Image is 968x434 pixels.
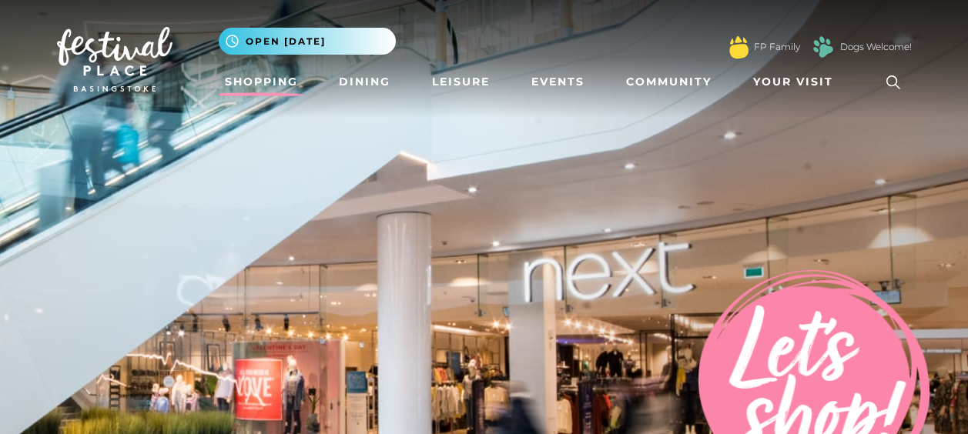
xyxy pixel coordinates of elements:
[426,68,496,96] a: Leisure
[219,28,396,55] button: Open [DATE]
[525,68,591,96] a: Events
[747,68,847,96] a: Your Visit
[840,40,912,54] a: Dogs Welcome!
[753,74,833,90] span: Your Visit
[754,40,800,54] a: FP Family
[246,35,326,48] span: Open [DATE]
[333,68,397,96] a: Dining
[620,68,718,96] a: Community
[219,68,304,96] a: Shopping
[57,27,172,92] img: Festival Place Logo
